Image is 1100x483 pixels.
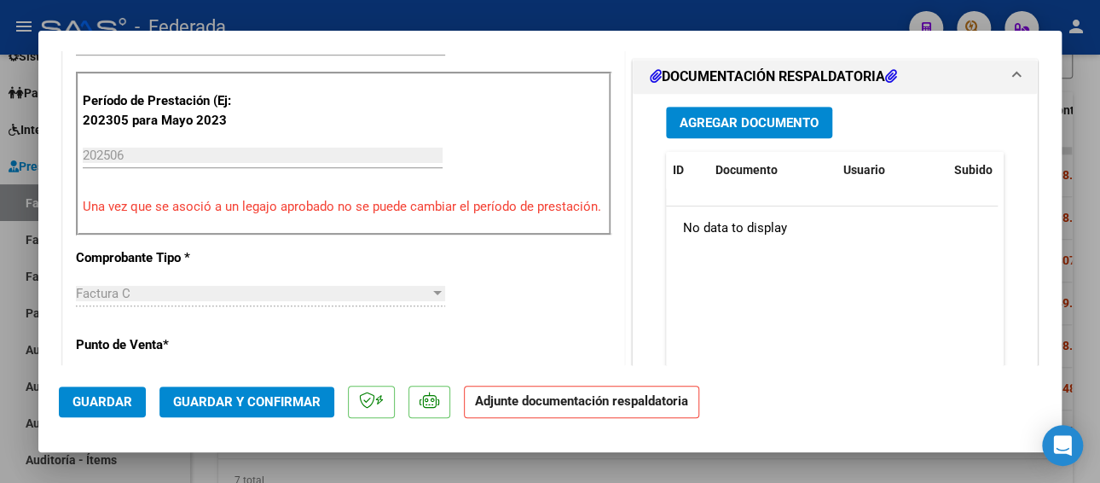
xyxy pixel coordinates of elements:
span: Documento [715,163,778,177]
span: Factura C [76,286,130,301]
button: Guardar y Confirmar [159,387,334,417]
span: Subido [954,163,993,177]
p: Período de Prestación (Ej: 202305 para Mayo 2023 [83,91,240,130]
button: Agregar Documento [666,107,832,138]
button: Guardar [59,387,146,417]
datatable-header-cell: Usuario [837,152,947,189]
span: Agregar Documento [680,115,819,131]
div: Open Intercom Messenger [1042,425,1083,466]
p: Comprobante Tipo * [76,248,236,268]
span: ID [673,163,684,177]
datatable-header-cell: ID [666,152,709,189]
strong: Adjunte documentación respaldatoria [475,393,688,409]
h1: DOCUMENTACIÓN RESPALDATORIA [650,67,897,87]
p: Punto de Venta [76,335,236,355]
span: Guardar [72,394,132,410]
mat-expansion-panel-header: DOCUMENTACIÓN RESPALDATORIA [633,60,1037,94]
datatable-header-cell: Documento [709,152,837,189]
span: Guardar y Confirmar [173,394,321,410]
div: No data to display [666,207,998,249]
datatable-header-cell: Subido [947,152,1033,189]
div: DOCUMENTACIÓN RESPALDATORIA [633,94,1037,448]
span: Usuario [843,163,885,177]
p: Una vez que se asoció a un legajo aprobado no se puede cambiar el período de prestación. [83,197,605,217]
